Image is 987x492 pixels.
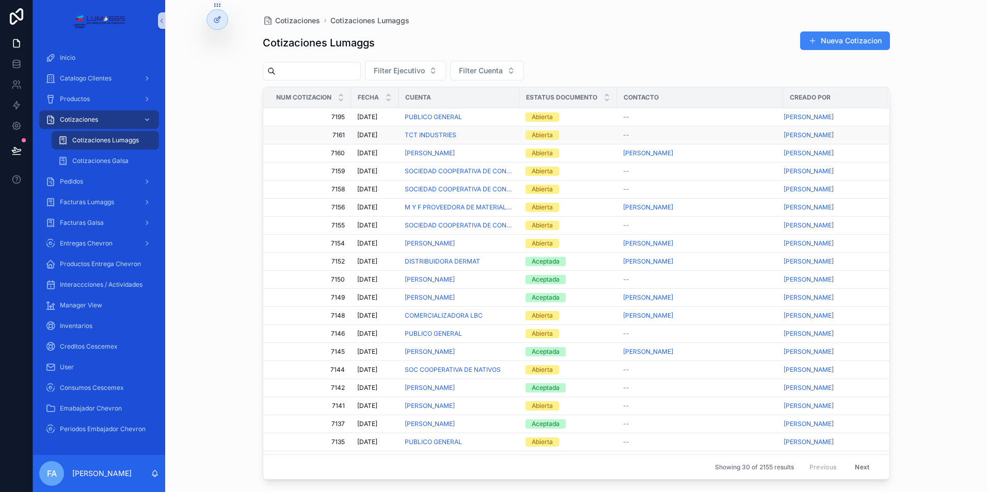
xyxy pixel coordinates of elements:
[532,401,553,411] div: Abierta
[526,383,611,392] a: Aceptada
[357,420,377,428] span: [DATE]
[405,330,513,338] a: PUBLICO GENERAL
[60,404,122,413] span: Emabajador Chevron
[405,257,480,266] span: DISTRIBUIDORA DERMAT
[39,90,159,108] a: Productos
[405,221,513,229] a: SOCIEDAD COOPERATIVA DE CONSUMO PROVEEDORA DE LOS COMERCIANT
[330,15,409,26] a: Cotizaciones Lumaggs
[39,358,159,376] a: User
[623,221,629,229] span: --
[623,275,777,284] a: --
[357,275,392,284] a: [DATE]
[623,311,777,320] a: [PERSON_NAME]
[276,149,345,157] span: 7160
[784,203,834,211] span: [PERSON_NAME]
[623,257,673,266] a: [PERSON_NAME]
[526,347,611,356] a: Aceptada
[526,293,611,302] a: Aceptada
[405,293,455,302] a: [PERSON_NAME]
[357,402,392,410] a: [DATE]
[357,257,377,266] span: [DATE]
[357,311,392,320] a: [DATE]
[60,95,90,103] span: Productos
[532,239,553,248] div: Abierta
[357,113,377,121] span: [DATE]
[60,177,83,186] span: Pedidos
[526,419,611,429] a: Aceptada
[276,185,345,193] a: 7158
[357,293,392,302] a: [DATE]
[800,31,890,50] button: Nueva Cotizacion
[357,185,377,193] span: [DATE]
[276,402,345,410] a: 7141
[623,149,777,157] a: [PERSON_NAME]
[532,347,560,356] div: Aceptada
[623,239,777,248] a: [PERSON_NAME]
[357,131,392,139] a: [DATE]
[623,239,673,248] a: [PERSON_NAME]
[405,185,513,193] a: SOCIEDAD COOPERATIVA DE CONSUMO PROVEEDORA DE LOS COMERCIANT
[276,257,345,266] span: 7152
[623,348,777,356] a: [PERSON_NAME]
[405,131,456,139] a: TCT INDUSTRIES
[276,203,345,211] span: 7156
[275,15,320,26] span: Cotizaciones
[276,348,345,356] span: 7145
[405,366,513,374] a: SOC COOPERATIVA DE NATIVOS
[405,113,462,121] span: PUBLICO GENERAL
[532,311,553,320] div: Abierta
[784,149,876,157] a: [PERSON_NAME]
[784,275,876,284] a: [PERSON_NAME]
[60,384,124,392] span: Consumos Cescemex
[623,293,673,302] a: [PERSON_NAME]
[405,384,455,392] a: [PERSON_NAME]
[784,384,834,392] span: [PERSON_NAME]
[405,149,455,157] a: [PERSON_NAME]
[60,219,104,227] span: Facturas Galsa
[405,203,513,211] a: M Y F PROVEEDORA DE MATERIALES Y SERVICIOS
[784,402,834,410] a: [PERSON_NAME]
[623,384,629,392] span: --
[784,203,876,211] a: [PERSON_NAME]
[357,293,377,302] span: [DATE]
[623,402,777,410] a: --
[405,275,513,284] a: [PERSON_NAME]
[784,311,834,320] a: [PERSON_NAME]
[263,15,320,26] a: Cotizaciones
[784,131,834,139] span: [PERSON_NAME]
[784,239,834,248] a: [PERSON_NAME]
[276,330,345,338] span: 7146
[39,296,159,315] a: Manager View
[276,221,345,229] a: 7155
[39,399,159,418] a: Emabajador Chevron
[357,366,392,374] a: [DATE]
[623,203,777,211] a: [PERSON_NAME]
[357,221,392,229] a: [DATE]
[405,149,513,157] a: [PERSON_NAME]
[60,74,112,83] span: Catalogo Clientes
[357,330,377,338] span: [DATE]
[623,203,673,211] a: [PERSON_NAME]
[532,112,553,122] div: Abierta
[459,65,503,76] span: Filter Cuenta
[784,366,834,374] a: [PERSON_NAME]
[276,275,345,284] span: 7150
[784,330,834,338] span: [PERSON_NAME]
[784,167,834,175] span: [PERSON_NAME]
[39,234,159,253] a: Entregas Chevron
[450,61,524,80] button: Select Button
[784,149,834,157] span: [PERSON_NAME]
[60,342,118,351] span: Creditos Cescemex
[405,402,455,410] a: [PERSON_NAME]
[357,221,377,229] span: [DATE]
